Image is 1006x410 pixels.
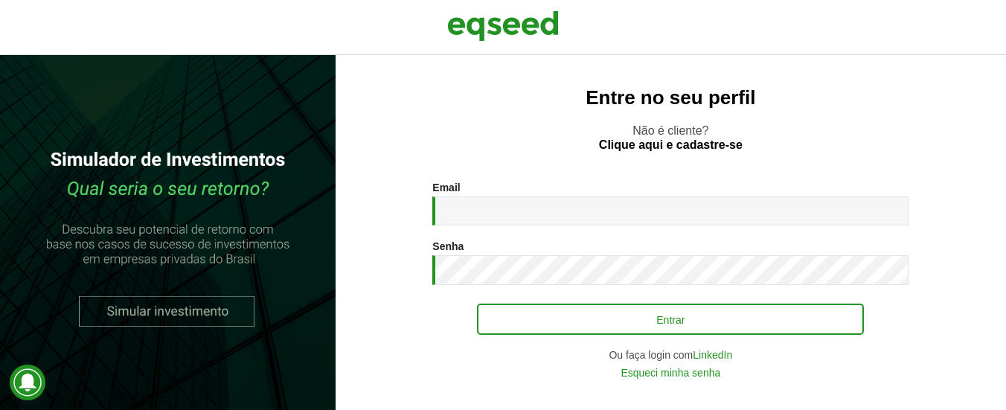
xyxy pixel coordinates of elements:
[432,350,909,360] div: Ou faça login com
[447,7,559,45] img: EqSeed Logo
[693,350,732,360] a: LinkedIn
[432,182,460,193] label: Email
[365,87,976,109] h2: Entre no seu perfil
[599,139,743,151] a: Clique aqui e cadastre-se
[477,304,864,335] button: Entrar
[365,124,976,152] p: Não é cliente?
[621,368,720,378] a: Esqueci minha senha
[432,241,464,252] label: Senha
